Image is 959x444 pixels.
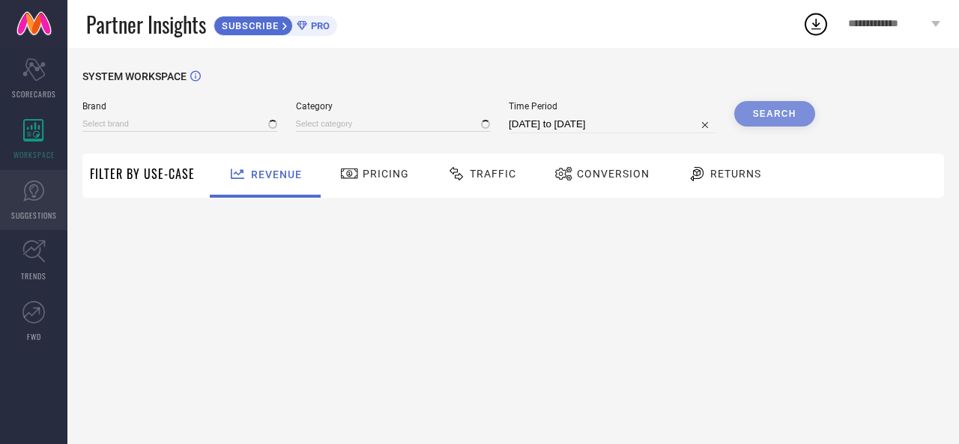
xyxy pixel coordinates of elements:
span: Traffic [470,168,516,180]
span: PRO [307,20,330,31]
span: Conversion [577,168,650,180]
span: SUGGESTIONS [11,210,57,221]
span: Time Period [509,101,716,112]
span: Returns [710,168,761,180]
span: Partner Insights [86,9,206,40]
input: Select time period [509,115,716,133]
input: Select brand [82,116,277,132]
span: SCORECARDS [12,88,56,100]
span: Filter By Use-Case [90,165,195,183]
span: Brand [82,101,277,112]
input: Select category [296,116,491,132]
span: SUBSCRIBE [214,20,282,31]
span: TRENDS [21,270,46,282]
span: SYSTEM WORKSPACE [82,70,187,82]
a: SUBSCRIBEPRO [214,12,337,36]
div: Open download list [802,10,829,37]
span: Category [296,101,491,112]
span: Revenue [251,168,302,180]
span: WORKSPACE [13,149,55,160]
span: Pricing [363,168,409,180]
span: FWD [27,331,41,342]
